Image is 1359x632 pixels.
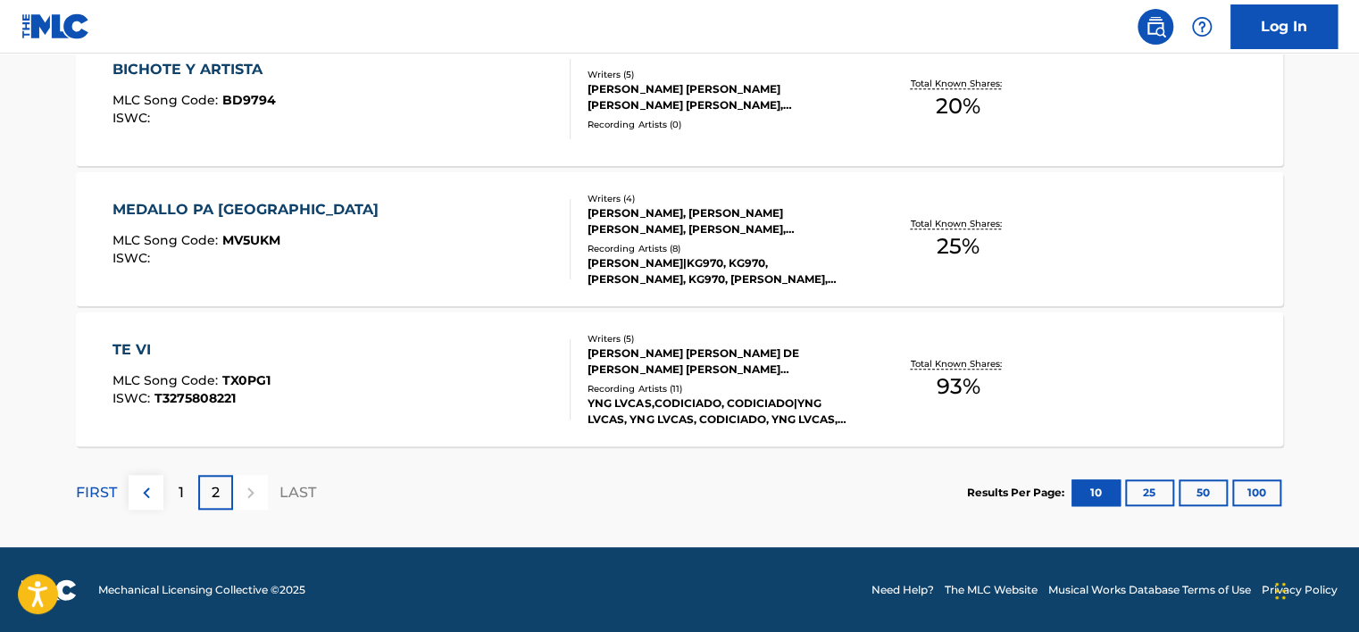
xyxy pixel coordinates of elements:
[113,199,388,220] div: MEDALLO PA [GEOGRAPHIC_DATA]
[1138,9,1173,45] a: Public Search
[910,357,1005,370] p: Total Known Shares:
[1230,4,1338,49] a: Log In
[967,485,1069,501] p: Results Per Page:
[113,110,154,126] span: ISWC :
[113,339,271,361] div: TE VI
[222,372,271,388] span: TX0PG1
[871,582,934,598] a: Need Help?
[588,332,857,345] div: Writers ( 5 )
[1179,479,1228,506] button: 50
[113,92,222,108] span: MLC Song Code :
[1125,479,1174,506] button: 25
[21,579,77,601] img: logo
[937,230,980,262] span: 25 %
[588,68,857,81] div: Writers ( 5 )
[588,242,857,255] div: Recording Artists ( 8 )
[76,312,1283,446] a: TE VIMLC Song Code:TX0PG1ISWC:T3275808221Writers (5)[PERSON_NAME] [PERSON_NAME] DE [PERSON_NAME] ...
[136,482,157,503] img: left
[588,192,857,205] div: Writers ( 4 )
[1145,16,1166,37] img: search
[1184,9,1220,45] div: Help
[1071,479,1121,506] button: 10
[212,482,220,503] p: 2
[588,118,857,131] div: Recording Artists ( 0 )
[945,582,1038,598] a: The MLC Website
[1232,479,1281,506] button: 100
[113,59,276,80] div: BICHOTE Y ARTISTA
[1270,546,1359,632] iframe: Chat Widget
[154,390,236,406] span: T3275808221
[936,90,980,122] span: 20 %
[113,390,154,406] span: ISWC :
[1191,16,1213,37] img: help
[113,250,154,266] span: ISWC :
[1275,564,1286,618] div: Drag
[21,13,90,39] img: MLC Logo
[588,205,857,237] div: [PERSON_NAME], [PERSON_NAME] [PERSON_NAME], [PERSON_NAME], [PERSON_NAME]
[113,232,222,248] span: MLC Song Code :
[936,370,980,403] span: 93 %
[222,92,276,108] span: BD9794
[76,172,1283,306] a: MEDALLO PA [GEOGRAPHIC_DATA]MLC Song Code:MV5UKMISWC:Writers (4)[PERSON_NAME], [PERSON_NAME] [PER...
[113,372,222,388] span: MLC Song Code :
[910,217,1005,230] p: Total Known Shares:
[76,32,1283,166] a: BICHOTE Y ARTISTAMLC Song Code:BD9794ISWC:Writers (5)[PERSON_NAME] [PERSON_NAME] [PERSON_NAME] [P...
[588,255,857,287] div: [PERSON_NAME]|KG970, KG970, [PERSON_NAME], KG970, [PERSON_NAME], KG970, [PERSON_NAME], [PERSON_NA...
[98,582,305,598] span: Mechanical Licensing Collective © 2025
[279,482,316,503] p: LAST
[910,77,1005,90] p: Total Known Shares:
[588,81,857,113] div: [PERSON_NAME] [PERSON_NAME] [PERSON_NAME] [PERSON_NAME], [PERSON_NAME] [PERSON_NAME] [PERSON_NAME...
[1262,582,1338,598] a: Privacy Policy
[76,482,117,503] p: FIRST
[222,232,280,248] span: MV5UKM
[588,395,857,428] div: YNG LVCAS,CODICIADO, CODICIADO|YNG LVCAS, YNG LVCAS, CODICIADO, YNG LVCAS, CODICIADO, CODICIADO|Y...
[1048,582,1251,598] a: Musical Works Database Terms of Use
[179,482,184,503] p: 1
[588,382,857,395] div: Recording Artists ( 11 )
[588,345,857,378] div: [PERSON_NAME] [PERSON_NAME] DE [PERSON_NAME] [PERSON_NAME] [PERSON_NAME], [PERSON_NAME], [PERSON_...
